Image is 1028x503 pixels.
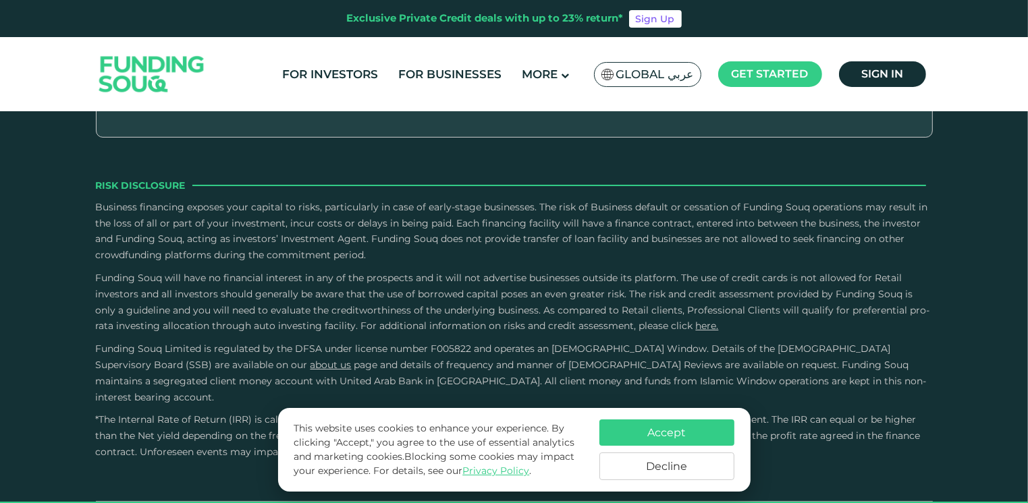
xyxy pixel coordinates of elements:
[732,67,809,80] span: Get started
[279,63,381,86] a: For Investors
[310,359,352,371] a: About Us
[96,359,927,403] span: and details of frequency and manner of [DEMOGRAPHIC_DATA] Reviews are available on request. Fundi...
[861,67,903,80] span: Sign in
[599,452,734,480] button: Decline
[616,67,694,82] span: Global عربي
[696,320,719,332] a: here.
[839,61,926,87] a: Sign in
[462,465,529,477] a: Privacy Policy
[522,67,558,81] span: More
[96,343,891,371] span: Funding Souq Limited is regulated by the DFSA under license number F005822 and operates an [DEMOG...
[354,359,378,371] span: page
[294,450,574,477] span: Blocking some cookies may impact your experience.
[599,419,734,446] button: Accept
[86,40,218,109] img: Logo
[294,421,585,478] p: This website uses cookies to enhance your experience. By clicking "Accept," you agree to the use ...
[96,272,930,332] span: Funding Souq will have no financial interest in any of the prospects and it will not advertise bu...
[373,465,531,477] span: For details, see our .
[601,69,614,80] img: SA Flag
[629,10,682,28] a: Sign Up
[347,11,624,26] div: Exclusive Private Credit deals with up to 23% return*
[96,412,933,460] p: *The Internal Rate of Return (IRR) is calculated based on the cash flow profile, considering the ...
[96,178,186,193] span: Risk Disclosure
[96,200,933,264] p: Business financing exposes your capital to risks, particularly in case of early-stage businesses....
[395,63,505,86] a: For Businesses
